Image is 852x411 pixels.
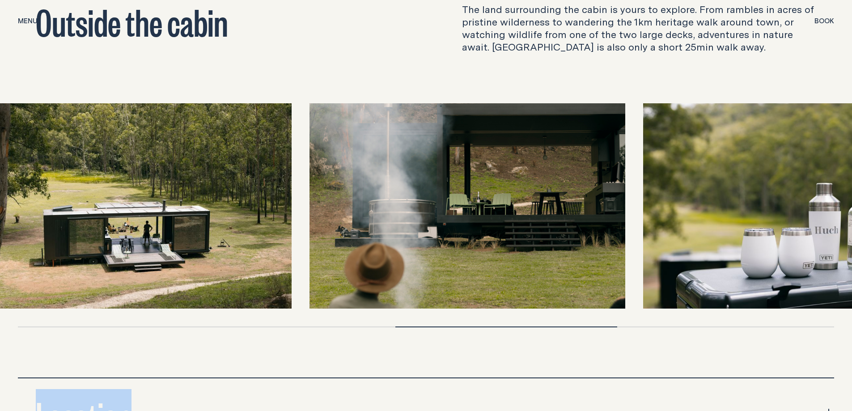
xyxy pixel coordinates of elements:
p: The land surrounding the cabin is yours to explore. From rambles in acres of pristine wilderness ... [462,3,817,53]
button: show booking tray [814,16,834,27]
button: show menu [18,16,38,27]
h2: Outside the cabin [36,3,390,39]
span: Menu [18,17,38,24]
span: Book [814,17,834,24]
